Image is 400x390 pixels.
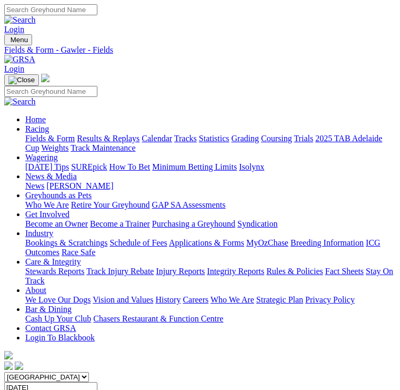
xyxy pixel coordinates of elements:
a: [PERSON_NAME] [46,181,113,190]
a: ICG Outcomes [25,238,381,257]
a: Vision and Values [93,295,153,304]
div: Industry [25,238,396,257]
a: Chasers Restaurant & Function Centre [93,314,223,323]
input: Search [4,4,97,15]
a: Purchasing a Greyhound [152,219,235,228]
a: Calendar [142,134,172,143]
a: Track Injury Rebate [86,267,154,276]
a: Privacy Policy [305,295,355,304]
a: Industry [25,229,53,238]
a: Who We Are [211,295,254,304]
a: SUREpick [71,162,107,171]
a: Minimum Betting Limits [152,162,237,171]
a: Isolynx [239,162,264,171]
img: logo-grsa-white.png [41,74,49,82]
a: Greyhounds as Pets [25,191,92,200]
a: Stewards Reports [25,267,84,276]
a: Fields & Form [25,134,75,143]
input: Search [4,86,97,97]
a: We Love Our Dogs [25,295,91,304]
a: GAP SA Assessments [152,200,226,209]
img: Close [8,76,35,84]
div: News & Media [25,181,396,191]
a: Become a Trainer [90,219,150,228]
a: Wagering [25,153,58,162]
img: twitter.svg [15,362,23,370]
a: About [25,286,46,295]
a: Coursing [261,134,292,143]
a: Grading [232,134,259,143]
a: Syndication [237,219,277,228]
a: Login [4,64,24,73]
a: Rules & Policies [266,267,323,276]
a: Strategic Plan [256,295,303,304]
a: Integrity Reports [207,267,264,276]
a: Trials [294,134,313,143]
div: Greyhounds as Pets [25,200,396,210]
a: How To Bet [109,162,151,171]
a: Tracks [174,134,197,143]
a: News [25,181,44,190]
a: Careers [183,295,208,304]
a: MyOzChase [246,238,288,247]
a: Retire Your Greyhound [71,200,150,209]
a: Breeding Information [291,238,364,247]
a: Track Maintenance [71,143,135,152]
img: Search [4,97,36,106]
a: Injury Reports [156,267,205,276]
a: Stay On Track [25,267,393,285]
a: [DATE] Tips [25,162,69,171]
img: facebook.svg [4,362,13,370]
a: Get Involved [25,210,69,219]
a: Results & Replays [77,134,139,143]
a: Weights [41,143,68,152]
div: About [25,295,396,305]
a: Schedule of Fees [109,238,167,247]
div: Racing [25,134,396,153]
a: Bar & Dining [25,305,72,314]
img: GRSA [4,55,35,64]
img: logo-grsa-white.png [4,351,13,359]
a: Login To Blackbook [25,333,95,342]
a: Contact GRSA [25,324,76,333]
a: Race Safe [62,248,95,257]
a: Racing [25,124,49,133]
a: History [155,295,181,304]
a: Statistics [199,134,229,143]
a: Home [25,115,46,124]
div: Get Involved [25,219,396,229]
a: Care & Integrity [25,257,81,266]
a: News & Media [25,172,77,181]
button: Toggle navigation [4,34,32,45]
a: 2025 TAB Adelaide Cup [25,134,382,152]
span: Menu [11,36,28,44]
a: Cash Up Your Club [25,314,91,323]
a: Fact Sheets [325,267,364,276]
a: Applications & Forms [169,238,244,247]
a: Become an Owner [25,219,88,228]
button: Toggle navigation [4,74,39,86]
div: Wagering [25,162,396,172]
img: Search [4,15,36,25]
a: Bookings & Scratchings [25,238,107,247]
div: Bar & Dining [25,314,396,324]
a: Fields & Form - Gawler - Fields [4,45,396,55]
a: Login [4,25,24,34]
a: Who We Are [25,200,69,209]
div: Care & Integrity [25,267,396,286]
